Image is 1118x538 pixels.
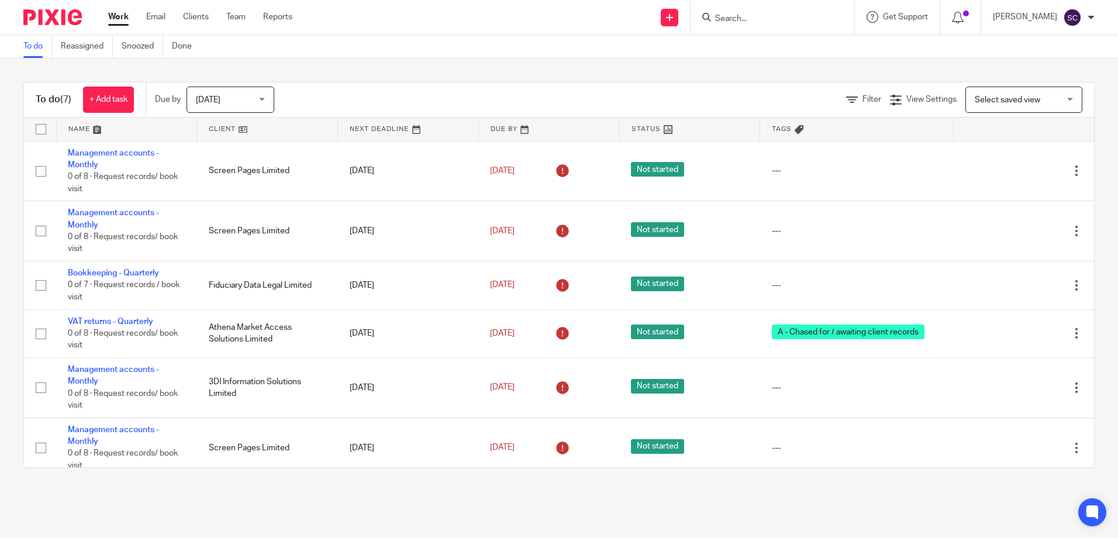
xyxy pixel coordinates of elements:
[68,426,159,446] a: Management accounts - Monthly
[108,11,129,23] a: Work
[61,35,113,58] a: Reassigned
[772,165,941,177] div: ---
[122,35,163,58] a: Snoozed
[263,11,292,23] a: Reports
[772,225,941,237] div: ---
[490,384,515,392] span: [DATE]
[772,442,941,454] div: ---
[68,209,159,229] a: Management accounts - Monthly
[23,9,82,25] img: Pixie
[338,358,479,418] td: [DATE]
[197,358,338,418] td: 3DI Information Solutions Limited
[490,329,515,337] span: [DATE]
[993,11,1057,23] p: [PERSON_NAME]
[490,167,515,175] span: [DATE]
[338,201,479,261] td: [DATE]
[197,201,338,261] td: Screen Pages Limited
[172,35,201,58] a: Done
[338,141,479,201] td: [DATE]
[631,277,684,291] span: Not started
[631,379,684,394] span: Not started
[196,96,220,104] span: [DATE]
[631,439,684,454] span: Not started
[155,94,181,105] p: Due by
[631,222,684,237] span: Not started
[36,94,71,106] h1: To do
[772,126,792,132] span: Tags
[68,281,180,302] span: 0 of 7 · Request records / book visit
[68,329,178,350] span: 0 of 8 · Request records/ book visit
[975,96,1040,104] span: Select saved view
[772,280,941,291] div: ---
[714,14,819,25] input: Search
[197,141,338,201] td: Screen Pages Limited
[772,382,941,394] div: ---
[146,11,165,23] a: Email
[862,95,881,104] span: Filter
[1063,8,1082,27] img: svg%3E
[906,95,957,104] span: View Settings
[490,227,515,235] span: [DATE]
[490,443,515,451] span: [DATE]
[338,418,479,478] td: [DATE]
[883,13,928,21] span: Get Support
[197,418,338,478] td: Screen Pages Limited
[23,35,52,58] a: To do
[338,261,479,309] td: [DATE]
[68,318,153,326] a: VAT returns - Quarterly
[183,11,209,23] a: Clients
[490,281,515,289] span: [DATE]
[68,365,159,385] a: Management accounts - Monthly
[68,173,178,193] span: 0 of 8 · Request records/ book visit
[631,162,684,177] span: Not started
[338,309,479,357] td: [DATE]
[226,11,246,23] a: Team
[68,269,159,277] a: Bookkeeping - Quarterly
[68,233,178,253] span: 0 of 8 · Request records/ book visit
[68,149,159,169] a: Management accounts - Monthly
[60,95,71,104] span: (7)
[631,325,684,339] span: Not started
[197,261,338,309] td: Fiduciary Data Legal Limited
[83,87,134,113] a: + Add task
[68,389,178,410] span: 0 of 8 · Request records/ book visit
[68,450,178,470] span: 0 of 8 · Request records/ book visit
[197,309,338,357] td: Athena Market Access Solutions Limited
[772,325,924,339] span: A - Chased for / awaiting client records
